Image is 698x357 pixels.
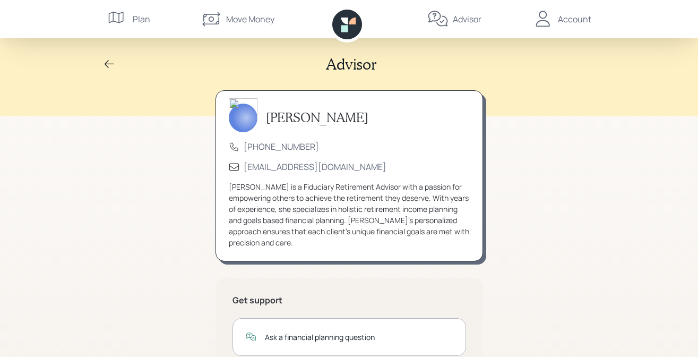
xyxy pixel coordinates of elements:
[226,13,274,25] div: Move Money
[266,110,368,125] h3: [PERSON_NAME]
[558,13,591,25] div: Account
[453,13,481,25] div: Advisor
[133,13,150,25] div: Plan
[265,331,453,343] div: Ask a financial planning question
[229,181,470,248] div: [PERSON_NAME] is a Fiduciary Retirement Advisor with a passion for empowering others to achieve t...
[244,141,319,152] a: [PHONE_NUMBER]
[229,98,257,132] img: treva-nostdahl-headshot.png
[244,161,386,173] a: [EMAIL_ADDRESS][DOMAIN_NAME]
[326,55,377,73] h2: Advisor
[232,295,466,305] h5: Get support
